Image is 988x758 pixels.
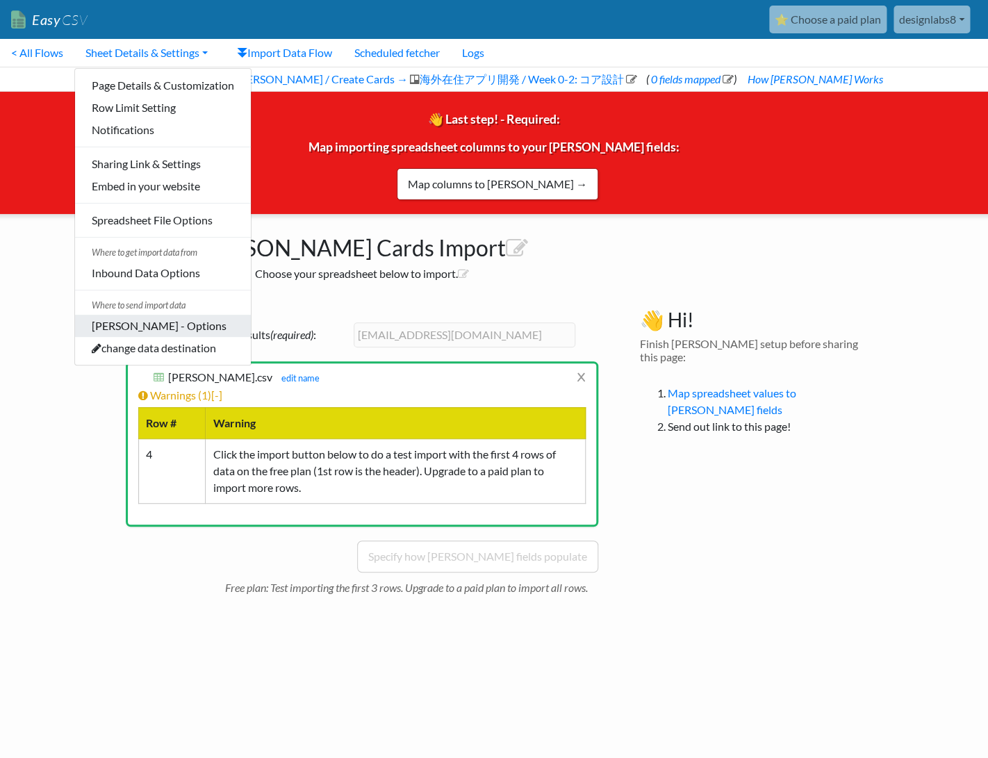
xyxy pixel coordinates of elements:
td: 4 [139,438,206,503]
a: Page Details & Customization [75,74,251,97]
span: Where to send import data [75,296,251,315]
a: Map spreadsheet values to [PERSON_NAME] fields [668,386,796,416]
a: Warnings (1)[-] [138,388,222,402]
a: EasyCSV [11,6,88,34]
i: (required) [270,328,313,341]
a: Embed in your website [75,175,251,197]
a: Import Data Flow [226,39,343,67]
h4: Finish [PERSON_NAME] setup before sharing this page: [640,337,876,363]
h1: [PERSON_NAME] Cards Import [112,228,612,261]
a: [PERSON_NAME] - Options [75,315,251,337]
span: Where to get import data from [75,243,251,262]
span: [PERSON_NAME].csv [168,370,272,384]
a: designlabs8 [894,6,970,33]
input: example@gmail.com [354,322,576,347]
a: Sharing Link & Settings [75,153,251,175]
a: How [PERSON_NAME] Works [746,72,883,85]
a: Row Limit Setting [75,97,251,119]
a: x [577,363,586,390]
a: 0 fields mapped [649,72,734,85]
a: Map columns to [PERSON_NAME] → [397,168,598,200]
a: change data destination [75,337,251,359]
th: Warning [206,407,586,438]
li: Send out link to this page! [668,418,876,435]
a: Inbound Data Options [75,262,251,284]
span: CSV [60,11,88,28]
a: ⭐ Choose a paid plan [769,6,887,33]
span: 1 [201,388,208,402]
span: 👋 Last step! - Required: Map importing spreadsheet columns to your [PERSON_NAME] fields: [308,112,680,187]
a: Spreadsheet File Options [75,209,251,231]
th: Row # [139,407,206,438]
h3: 👋 Hi! [640,308,876,332]
a: edit name [274,372,320,384]
iframe: Drift Widget Chat Controller [919,689,971,741]
a: [PERSON_NAME] / Create Cards →海外在住アプリ開発 / Week 0-2: コア設計 [234,72,637,85]
td: Click the import button below to do a test import with the first 4 rows of data on the free plan ... [206,438,586,503]
button: Specify how [PERSON_NAME] fields populate [357,541,598,572]
a: Scheduled fetcher [343,39,451,67]
span: [-] [211,388,222,402]
a: Sheet Details & Settings [74,39,219,67]
h2: Choose your spreadsheet below to import. [112,267,612,280]
span: ( ) [646,72,736,85]
a: Notifications [75,119,251,141]
a: Logs [451,39,495,67]
p: Free plan: Test importing the first 3 rows. Upgrade to a paid plan to import all rows. [225,572,598,596]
